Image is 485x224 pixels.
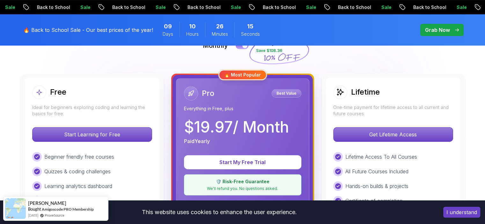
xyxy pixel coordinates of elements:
span: Bought [28,206,41,212]
p: Lifetime Access To All Courses [345,153,417,161]
p: Certificate of completion [345,197,403,205]
span: 26 Minutes [216,22,224,31]
span: 9 Days [164,22,172,31]
p: Get Lifetime Access [334,127,453,141]
p: Start Learning for Free [33,127,152,141]
p: Back to School [20,4,63,11]
p: Sale [214,4,234,11]
p: 🔥 Back to School Sale - Our best prices of the year! [23,26,153,34]
p: Sale [364,4,385,11]
p: One-time payment for lifetime access to all current and future courses. [333,104,453,117]
div: This website uses cookies to enhance the user experience. [5,205,434,219]
p: Back to School [170,4,214,11]
p: Back to School [246,4,289,11]
p: Back to School [321,4,364,11]
span: [DATE] [28,213,38,218]
h2: Pro [202,88,214,98]
p: Learning analytics dashboard [44,182,112,190]
p: Best Value [273,90,300,97]
p: Grab Now [425,26,450,34]
p: Monthly [203,41,228,50]
p: All Future Courses Included [345,168,408,175]
p: Sale [138,4,159,11]
a: Get Lifetime Access [333,131,453,138]
span: Seconds [241,31,260,37]
p: Sale [439,4,460,11]
p: We'll refund you. No questions asked. [188,186,297,191]
p: Everything in Free, plus [184,105,301,112]
span: 10 Hours [189,22,196,31]
h2: Lifetime [351,87,380,97]
button: Start My Free Trial [184,155,301,169]
p: Paid Yearly [184,137,210,145]
p: Quizzes & coding challenges [44,168,111,175]
p: Ideal for beginners exploring coding and learning the basics for free. [32,104,152,117]
p: $ 19.97 / Month [184,119,289,135]
button: Start Learning for Free [32,127,152,142]
span: Hours [186,31,199,37]
a: ProveSource [45,213,64,218]
h2: Free [50,87,66,97]
img: provesource social proof notification image [5,198,26,219]
span: Days [163,31,173,37]
p: Hands-on builds & projects [345,182,408,190]
button: Accept cookies [443,207,480,218]
a: Amigoscode PRO Membership [42,207,94,212]
p: 🛡️ Risk-Free Guarantee [188,178,297,185]
span: Minutes [212,31,228,37]
p: Back to School [396,4,439,11]
span: 15 Seconds [247,22,254,31]
a: Start My Free Trial [184,159,301,165]
p: Beginner friendly free courses [44,153,114,161]
p: Sale [63,4,84,11]
span: [PERSON_NAME] [28,200,66,206]
p: Start My Free Trial [192,158,294,166]
a: Start Learning for Free [32,131,152,138]
button: Get Lifetime Access [333,127,453,142]
p: Sale [289,4,309,11]
p: Back to School [95,4,138,11]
